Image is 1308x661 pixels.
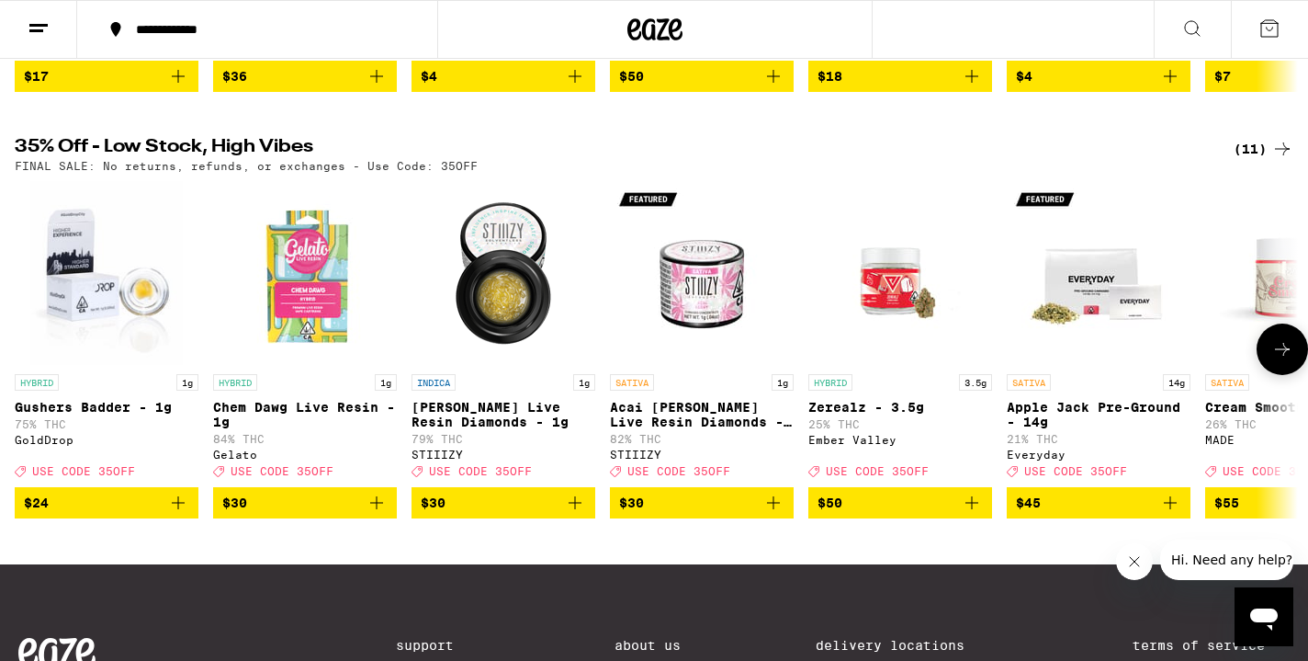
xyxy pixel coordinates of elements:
p: Chem Dawg Live Resin - 1g [213,400,397,429]
a: (11) [1234,138,1293,160]
span: $4 [1016,69,1032,84]
button: Add to bag [15,487,198,519]
p: 84% THC [213,433,397,445]
iframe: Close message [1116,543,1153,580]
img: GoldDrop - Gushers Badder - 1g [30,181,182,365]
div: STIIIZY [412,449,595,461]
span: $18 [817,69,842,84]
span: $17 [24,69,49,84]
a: About Us [615,638,681,653]
a: Support [396,638,479,653]
button: Add to bag [610,487,794,519]
a: Terms of Service [1133,638,1290,653]
p: INDICA [412,374,456,391]
p: 1g [176,374,198,391]
img: STIIIZY - Acai Berry Live Resin Diamonds - 1g [610,181,794,365]
span: $30 [222,496,247,510]
button: Add to bag [1007,61,1190,92]
p: Zerealz - 3.5g [808,400,992,415]
p: SATIVA [1205,374,1249,391]
p: SATIVA [610,374,654,391]
span: USE CODE 35OFF [32,466,135,478]
span: USE CODE 35OFF [231,466,333,478]
p: 1g [772,374,794,391]
img: Gelato - Chem Dawg Live Resin - 1g [213,181,397,365]
a: Open page for Chem Dawg Live Resin - 1g from Gelato [213,181,397,486]
span: USE CODE 35OFF [826,466,929,478]
a: Open page for Apple Jack Pre-Ground - 14g from Everyday [1007,181,1190,486]
h2: 35% Off - Low Stock, High Vibes [15,138,1203,160]
p: SATIVA [1007,374,1051,391]
button: Add to bag [808,61,992,92]
p: 21% THC [1007,433,1190,445]
span: $30 [421,496,445,510]
span: $50 [817,496,842,510]
a: Open page for Zerealz - 3.5g from Ember Valley [808,181,992,486]
span: $36 [222,69,247,84]
p: HYBRID [213,374,257,391]
span: USE CODE 35OFF [627,466,730,478]
span: $30 [619,496,644,510]
p: 25% THC [808,418,992,430]
a: Open page for Acai Berry Live Resin Diamonds - 1g from STIIIZY [610,181,794,486]
a: Open page for Mochi Gelato Live Resin Diamonds - 1g from STIIIZY [412,181,595,486]
div: Ember Valley [808,434,992,446]
p: 14g [1163,374,1190,391]
button: Add to bag [15,61,198,92]
p: 82% THC [610,433,794,445]
p: 75% THC [15,418,198,430]
p: Gushers Badder - 1g [15,400,198,415]
button: Add to bag [213,487,397,519]
button: Add to bag [412,61,595,92]
p: 79% THC [412,433,595,445]
a: Delivery Locations [816,638,998,653]
p: 3.5g [959,374,992,391]
span: $55 [1214,496,1239,510]
img: STIIIZY - Mochi Gelato Live Resin Diamonds - 1g [412,181,595,365]
p: HYBRID [15,374,59,391]
span: $45 [1016,496,1041,510]
div: GoldDrop [15,434,198,446]
button: Add to bag [1007,487,1190,519]
span: $50 [619,69,644,84]
button: Add to bag [610,61,794,92]
p: Apple Jack Pre-Ground - 14g [1007,400,1190,429]
div: STIIIZY [610,449,794,461]
div: Everyday [1007,449,1190,461]
p: 1g [573,374,595,391]
p: Acai [PERSON_NAME] Live Resin Diamonds - 1g [610,400,794,429]
span: $7 [1214,69,1231,84]
button: Add to bag [213,61,397,92]
div: Gelato [213,449,397,461]
iframe: Message from company [1160,540,1293,580]
img: Everyday - Apple Jack Pre-Ground - 14g [1007,181,1190,365]
p: FINAL SALE: No returns, refunds, or exchanges - Use Code: 35OFF [15,160,478,172]
span: USE CODE 35OFF [1024,466,1127,478]
p: [PERSON_NAME] Live Resin Diamonds - 1g [412,400,595,429]
p: HYBRID [808,374,852,391]
a: Open page for Gushers Badder - 1g from GoldDrop [15,181,198,486]
span: USE CODE 35OFF [429,466,532,478]
p: 1g [375,374,397,391]
span: $4 [421,69,437,84]
span: $24 [24,496,49,510]
img: Ember Valley - Zerealz - 3.5g [808,181,992,365]
iframe: Button to launch messaging window [1235,587,1293,646]
button: Add to bag [808,487,992,519]
button: Add to bag [412,487,595,519]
